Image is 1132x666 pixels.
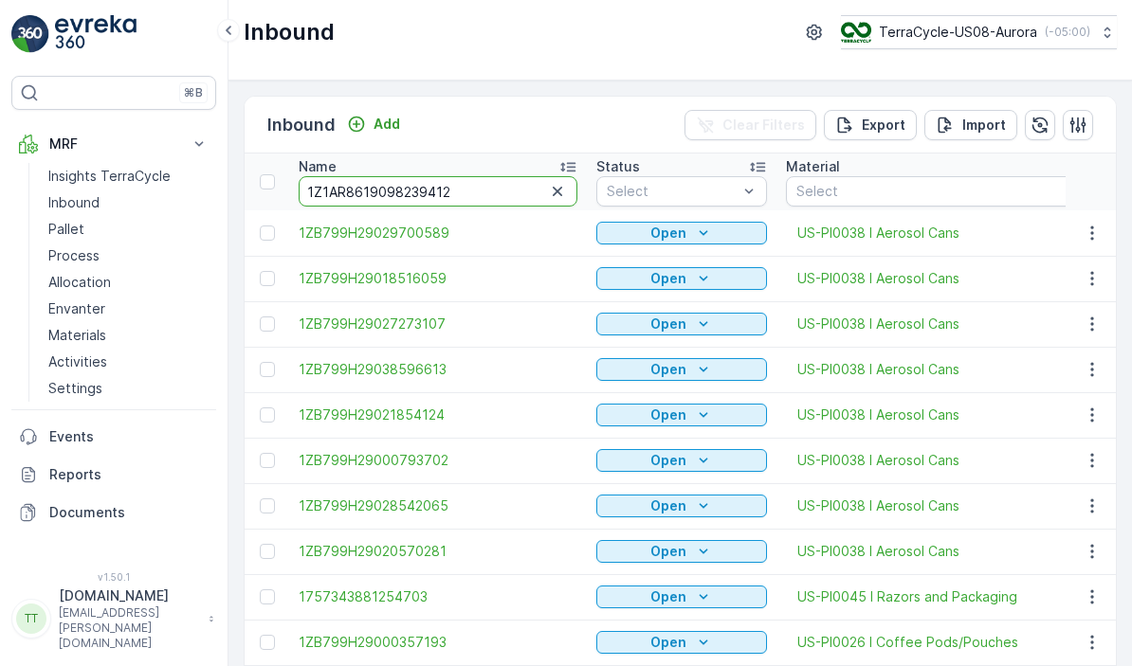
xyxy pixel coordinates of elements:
[41,269,216,296] a: Allocation
[41,375,216,402] a: Settings
[41,216,216,243] a: Pallet
[48,352,107,371] p: Activities
[797,315,959,333] a: US-PI0038 I Aerosol Cans
[260,362,275,377] div: Toggle Row Selected
[41,163,216,189] a: Insights TerraCycle
[299,360,577,379] span: 1ZB799H29038596613
[339,113,408,135] button: Add
[797,542,959,561] a: US-PI0038 I Aerosol Cans
[596,540,767,563] button: Open
[260,453,275,468] div: Toggle Row Selected
[48,299,105,318] p: Envanter
[650,542,686,561] p: Open
[299,315,577,333] a: 1ZB799H29027273107
[797,451,959,470] a: US-PI0038 I Aerosol Cans
[49,135,178,153] p: MRF
[59,586,199,605] p: [DOMAIN_NAME]
[41,243,216,269] a: Process
[596,267,767,290] button: Open
[650,360,686,379] p: Open
[962,116,1006,135] p: Import
[260,544,275,559] div: Toggle Row Selected
[797,360,959,379] span: US-PI0038 I Aerosol Cans
[786,157,840,176] p: Material
[260,589,275,604] div: Toggle Row Selected
[299,496,577,515] a: 1ZB799H29028542065
[374,115,400,134] p: Add
[650,405,686,424] p: Open
[11,456,216,494] a: Reports
[797,633,1018,652] a: US-PI0026 I Coffee Pods/Pouches
[299,451,577,470] a: 1ZB799H29000793702
[41,296,216,322] a: Envanter
[299,157,337,176] p: Name
[596,157,640,176] p: Status
[41,349,216,375] a: Activities
[48,326,106,345] p: Materials
[824,110,917,140] button: Export
[607,182,738,201] p: Select
[879,23,1037,42] p: TerraCycle-US08-Aurora
[650,224,686,243] p: Open
[596,358,767,381] button: Open
[685,110,816,140] button: Clear Filters
[299,176,577,207] input: Search
[48,379,102,398] p: Settings
[48,193,100,212] p: Inbound
[260,407,275,423] div: Toggle Row Selected
[841,15,1117,49] button: TerraCycle-US08-Aurora(-05:00)
[49,427,209,446] p: Events
[797,224,959,243] a: US-PI0038 I Aerosol Cans
[797,587,1017,606] a: US-PI0045 I Razors and Packaging
[299,224,577,243] a: 1ZB799H29029700589
[299,587,577,606] a: 1757343881254703
[797,496,959,515] a: US-PI0038 I Aerosol Cans
[260,225,275,241] div: Toggle Row Selected
[260,498,275,513] div: Toggle Row Selected
[48,246,100,265] p: Process
[184,85,203,100] p: ⌘B
[596,495,767,517] button: Open
[260,271,275,286] div: Toggle Row Selected
[11,494,216,531] a: Documents
[596,222,767,244] button: Open
[41,189,216,216] a: Inbound
[11,586,216,651] button: TT[DOMAIN_NAME][EMAIL_ADDRESS][PERSON_NAME][DOMAIN_NAME]
[299,542,577,561] a: 1ZB799H29020570281
[650,496,686,515] p: Open
[48,220,84,239] p: Pallet
[11,125,216,163] button: MRF
[11,571,216,583] span: v 1.50.1
[650,633,686,652] p: Open
[841,22,871,43] img: image_ci7OI47.png
[299,269,577,288] a: 1ZB799H29018516059
[11,418,216,456] a: Events
[48,167,171,186] p: Insights TerraCycle
[299,633,577,652] a: 1ZB799H29000357193
[650,451,686,470] p: Open
[48,273,111,292] p: Allocation
[55,15,137,53] img: logo_light-DOdMpM7g.png
[260,635,275,650] div: Toggle Row Selected
[797,269,959,288] a: US-PI0038 I Aerosol Cans
[1045,25,1090,40] p: ( -05:00 )
[924,110,1017,140] button: Import
[299,405,577,424] a: 1ZB799H29021854124
[11,15,49,53] img: logo
[862,116,905,135] p: Export
[797,405,959,424] a: US-PI0038 I Aerosol Cans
